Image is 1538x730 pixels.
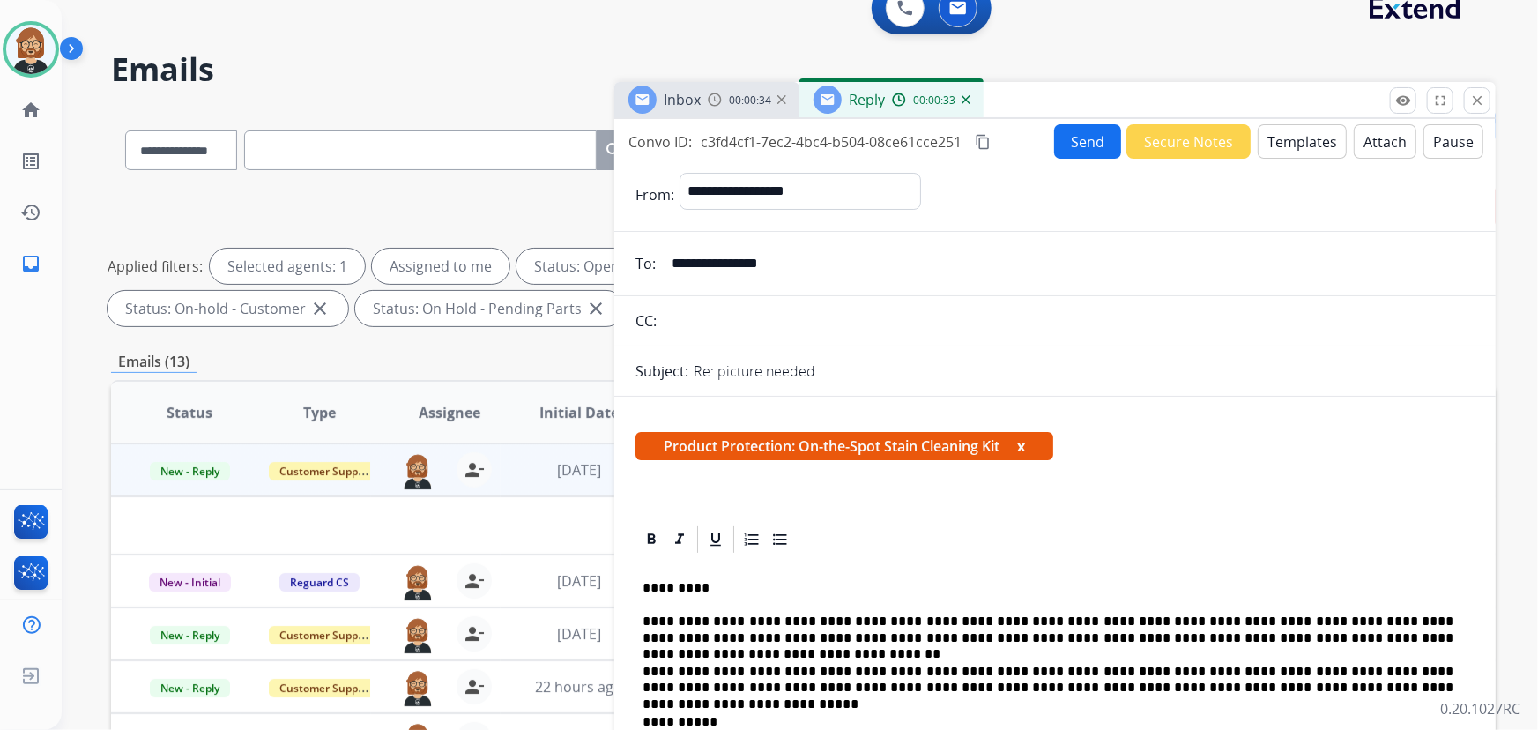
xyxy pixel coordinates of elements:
[635,184,674,205] p: From:
[539,402,619,423] span: Initial Date
[269,679,383,697] span: Customer Support
[269,462,383,480] span: Customer Support
[849,90,885,109] span: Reply
[694,361,815,382] p: Re: picture needed
[1054,124,1121,159] button: Send
[400,669,435,706] img: agent-avatar
[635,253,656,274] p: To:
[6,25,56,74] img: avatar
[701,132,962,152] span: c3fd4cf1-7ec2-4bc4-b504-08ce61cce251
[20,202,41,223] mat-icon: history
[20,253,41,274] mat-icon: inbox
[167,402,212,423] span: Status
[604,140,625,161] mat-icon: search
[1354,124,1416,159] button: Attach
[913,93,955,108] span: 00:00:33
[638,526,665,553] div: Bold
[150,462,230,480] span: New - Reply
[108,291,348,326] div: Status: On-hold - Customer
[464,676,485,697] mat-icon: person_remove
[702,526,729,553] div: Underline
[767,526,793,553] div: Bullet List
[635,432,1053,460] span: Product Protection: On-the-Spot Stain Cleaning Kit
[585,298,606,319] mat-icon: close
[1423,124,1483,159] button: Pause
[279,573,360,592] span: Reguard CS
[20,151,41,172] mat-icon: list_alt
[1432,93,1448,108] mat-icon: fullscreen
[557,624,601,644] span: [DATE]
[20,100,41,121] mat-icon: home
[400,452,435,489] img: agent-avatar
[535,677,622,696] span: 22 hours ago
[303,402,336,423] span: Type
[400,563,435,600] img: agent-avatar
[516,249,689,284] div: Status: Open - All
[210,249,365,284] div: Selected agents: 1
[729,93,771,108] span: 00:00:34
[664,90,701,109] span: Inbox
[150,626,230,644] span: New - Reply
[1440,698,1520,719] p: 0.20.1027RC
[111,52,1496,87] h2: Emails
[149,573,231,592] span: New - Initial
[150,679,230,697] span: New - Reply
[666,526,693,553] div: Italic
[355,291,624,326] div: Status: On Hold - Pending Parts
[557,571,601,591] span: [DATE]
[111,351,197,373] p: Emails (13)
[372,249,509,284] div: Assigned to me
[309,298,331,319] mat-icon: close
[419,402,480,423] span: Assignee
[108,256,203,277] p: Applied filters:
[1469,93,1485,108] mat-icon: close
[1395,93,1411,108] mat-icon: remove_red_eye
[628,131,692,153] p: Convo ID:
[464,570,485,592] mat-icon: person_remove
[1017,436,1025,457] button: x
[464,459,485,480] mat-icon: person_remove
[635,361,688,382] p: Subject:
[1258,124,1347,159] button: Templates
[400,616,435,653] img: agent-avatar
[557,460,601,480] span: [DATE]
[975,134,991,150] mat-icon: content_copy
[464,623,485,644] mat-icon: person_remove
[635,310,657,331] p: CC:
[1126,124,1251,159] button: Secure Notes
[739,526,765,553] div: Ordered List
[269,626,383,644] span: Customer Support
